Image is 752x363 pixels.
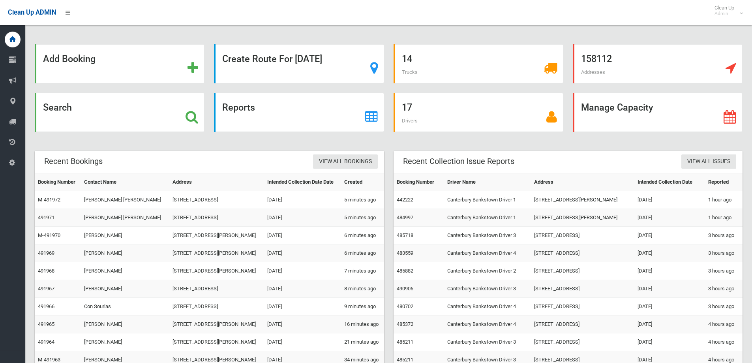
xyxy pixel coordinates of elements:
td: 4 hours ago [705,333,743,351]
a: 485211 [397,357,413,363]
span: Drivers [402,118,418,124]
td: [STREET_ADDRESS] [531,298,634,316]
strong: 158112 [581,53,612,64]
a: View All Issues [681,154,736,169]
a: 491969 [38,250,54,256]
td: [DATE] [634,333,705,351]
a: 490906 [397,286,413,292]
td: [STREET_ADDRESS][PERSON_NAME] [169,333,264,351]
td: 1 hour ago [705,209,743,227]
a: 491967 [38,286,54,292]
th: Intended Collection Date [634,173,705,191]
td: [STREET_ADDRESS] [531,262,634,280]
td: 5 minutes ago [341,191,384,209]
td: Canterbury Bankstown Driver 4 [444,316,531,333]
td: Canterbury Bankstown Driver 4 [444,245,531,262]
td: [PERSON_NAME] [81,227,169,245]
td: [DATE] [634,227,705,245]
td: [STREET_ADDRESS] [169,191,264,209]
th: Driver Name [444,173,531,191]
td: [DATE] [264,227,341,245]
td: [STREET_ADDRESS][PERSON_NAME] [531,191,634,209]
td: Canterbury Bankstown Driver 3 [444,333,531,351]
td: 3 hours ago [705,298,743,316]
a: 485882 [397,268,413,274]
td: [PERSON_NAME] [81,245,169,262]
td: 16 minutes ago [341,316,384,333]
header: Recent Bookings [35,154,112,169]
small: Admin [714,11,734,17]
td: 21 minutes ago [341,333,384,351]
td: [DATE] [634,298,705,316]
td: [STREET_ADDRESS][PERSON_NAME] [531,209,634,227]
td: [STREET_ADDRESS] [169,280,264,298]
a: Search [35,93,204,132]
td: [PERSON_NAME] [81,262,169,280]
span: Trucks [402,69,418,75]
th: Address [169,173,264,191]
a: 491966 [38,303,54,309]
td: [STREET_ADDRESS][PERSON_NAME] [169,245,264,262]
td: [STREET_ADDRESS][PERSON_NAME] [169,227,264,245]
a: 14 Trucks [394,44,563,83]
td: Canterbury Bankstown Driver 1 [444,209,531,227]
a: 158112 Addresses [573,44,743,83]
span: Addresses [581,69,605,75]
a: Reports [214,93,384,132]
td: Canterbury Bankstown Driver 3 [444,227,531,245]
td: Con Sourlas [81,298,169,316]
td: [DATE] [264,333,341,351]
td: [DATE] [634,245,705,262]
th: Intended Collection Date Date [264,173,341,191]
td: [STREET_ADDRESS][PERSON_NAME] [169,316,264,333]
td: 3 hours ago [705,280,743,298]
a: M-491972 [38,197,60,203]
td: [STREET_ADDRESS] [169,209,264,227]
th: Address [531,173,634,191]
td: 8 minutes ago [341,280,384,298]
td: 3 hours ago [705,262,743,280]
th: Booking Number [35,173,81,191]
td: [STREET_ADDRESS] [531,316,634,333]
td: 6 minutes ago [341,245,384,262]
td: [DATE] [264,280,341,298]
a: 485211 [397,339,413,345]
a: M-491963 [38,357,60,363]
header: Recent Collection Issue Reports [394,154,524,169]
td: [DATE] [634,262,705,280]
a: 485372 [397,321,413,327]
td: [PERSON_NAME] [PERSON_NAME] [81,209,169,227]
td: [DATE] [264,262,341,280]
a: 484997 [397,214,413,220]
td: [DATE] [264,245,341,262]
td: 6 minutes ago [341,227,384,245]
td: [PERSON_NAME] [81,280,169,298]
strong: Create Route For [DATE] [222,53,322,64]
td: [STREET_ADDRESS][PERSON_NAME] [169,262,264,280]
td: [DATE] [264,298,341,316]
td: 4 hours ago [705,316,743,333]
a: View All Bookings [313,154,378,169]
strong: 14 [402,53,412,64]
td: [DATE] [264,209,341,227]
td: [STREET_ADDRESS] [531,227,634,245]
td: [DATE] [634,316,705,333]
td: [DATE] [634,209,705,227]
td: [DATE] [634,280,705,298]
a: M-491970 [38,232,60,238]
a: 483559 [397,250,413,256]
td: [STREET_ADDRESS] [169,298,264,316]
th: Created [341,173,384,191]
span: Clean Up [711,5,742,17]
strong: Search [43,102,72,113]
td: 5 minutes ago [341,209,384,227]
strong: 17 [402,102,412,113]
a: 491968 [38,268,54,274]
td: 7 minutes ago [341,262,384,280]
td: 3 hours ago [705,245,743,262]
a: Add Booking [35,44,204,83]
td: [PERSON_NAME] [PERSON_NAME] [81,191,169,209]
strong: Reports [222,102,255,113]
td: [PERSON_NAME] [81,316,169,333]
td: Canterbury Bankstown Driver 3 [444,280,531,298]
